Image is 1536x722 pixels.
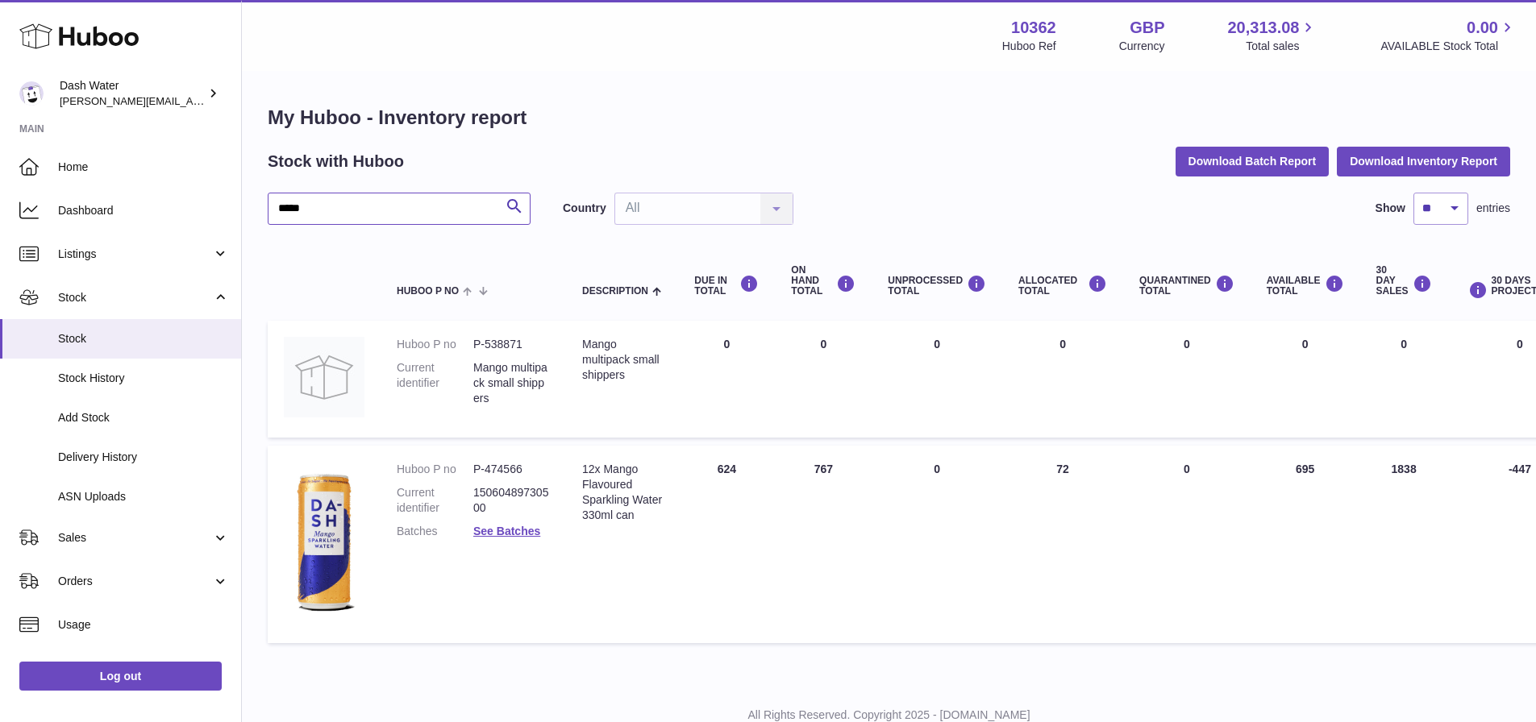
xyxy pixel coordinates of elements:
[473,485,550,516] dd: 15060489730500
[1119,39,1165,54] div: Currency
[1139,275,1234,297] div: QUARANTINED Total
[397,286,459,297] span: Huboo P no
[58,203,229,218] span: Dashboard
[1184,463,1190,475] span: 0
[1184,338,1190,351] span: 0
[473,337,550,352] dd: P-538871
[58,290,212,305] span: Stock
[397,360,473,406] dt: Current identifier
[888,275,986,297] div: UNPROCESSED Total
[1376,265,1432,297] div: 30 DAY SALES
[1002,321,1123,438] td: 0
[60,94,323,107] span: [PERSON_NAME][EMAIL_ADDRESS][DOMAIN_NAME]
[678,446,775,643] td: 624
[19,662,222,691] a: Log out
[58,160,229,175] span: Home
[268,105,1510,131] h1: My Huboo - Inventory report
[397,524,473,539] dt: Batches
[1002,39,1056,54] div: Huboo Ref
[791,265,855,297] div: ON HAND Total
[1360,321,1448,438] td: 0
[19,81,44,106] img: james@dash-water.com
[284,337,364,417] img: product image
[1011,17,1056,39] strong: 10362
[1380,39,1517,54] span: AVAILABLE Stock Total
[1251,446,1360,643] td: 695
[694,275,759,297] div: DUE IN TOTAL
[1476,201,1510,216] span: entries
[58,617,229,633] span: Usage
[60,78,205,109] div: Dash Water
[58,489,229,504] span: ASN Uploads
[1337,147,1510,176] button: Download Inventory Report
[397,485,473,516] dt: Current identifier
[473,525,540,537] a: See Batches
[1176,147,1330,176] button: Download Batch Report
[775,321,872,438] td: 0
[1380,17,1517,54] a: 0.00 AVAILABLE Stock Total
[58,410,229,425] span: Add Stock
[58,530,212,546] span: Sales
[1018,275,1107,297] div: ALLOCATED Total
[1251,321,1360,438] td: 0
[1376,201,1405,216] label: Show
[58,371,229,386] span: Stock History
[58,450,229,465] span: Delivery History
[582,337,662,383] div: Mango multipack small shippers
[397,462,473,477] dt: Huboo P no
[872,446,1002,643] td: 0
[284,462,364,623] img: product image
[58,331,229,346] span: Stock
[775,446,872,643] td: 767
[58,574,212,589] span: Orders
[1227,17,1317,54] a: 20,313.08 Total sales
[1130,17,1164,39] strong: GBP
[563,201,606,216] label: Country
[1360,446,1448,643] td: 1838
[473,360,550,406] dd: Mango multipack small shippers
[268,151,404,172] h2: Stock with Huboo
[582,462,662,523] div: 12x Mango Flavoured Sparkling Water 330ml can
[1267,275,1344,297] div: AVAILABLE Total
[397,337,473,352] dt: Huboo P no
[582,286,648,297] span: Description
[872,321,1002,438] td: 0
[1002,446,1123,643] td: 72
[58,247,212,262] span: Listings
[678,321,775,438] td: 0
[473,462,550,477] dd: P-474566
[1227,17,1299,39] span: 20,313.08
[1246,39,1317,54] span: Total sales
[1467,17,1498,39] span: 0.00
